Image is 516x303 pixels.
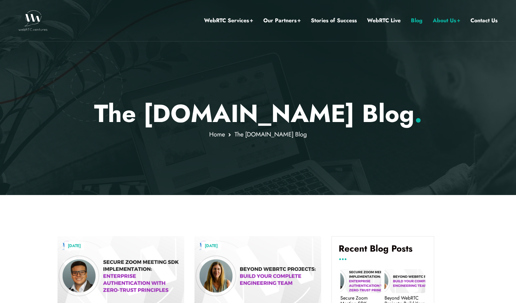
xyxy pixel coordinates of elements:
[235,130,307,139] span: The [DOMAIN_NAME] Blog
[209,130,225,139] a: Home
[58,99,458,128] p: The [DOMAIN_NAME] Blog
[64,241,84,250] a: [DATE]
[414,96,422,131] span: .
[470,16,498,25] a: Contact Us
[339,243,427,259] h4: Recent Blog Posts
[411,16,423,25] a: Blog
[311,16,357,25] a: Stories of Success
[433,16,460,25] a: About Us
[367,16,401,25] a: WebRTC Live
[204,16,253,25] a: WebRTC Services
[263,16,301,25] a: Our Partners
[18,10,48,31] img: WebRTC.ventures
[201,241,221,250] a: [DATE]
